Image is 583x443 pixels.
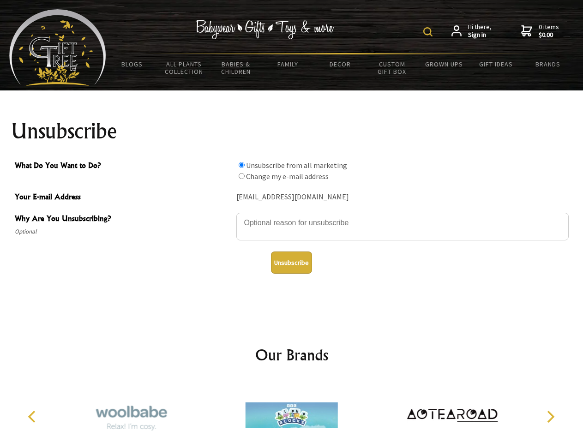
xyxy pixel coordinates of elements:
a: Brands [522,54,574,74]
span: Optional [15,226,232,237]
button: Next [540,407,560,427]
div: [EMAIL_ADDRESS][DOMAIN_NAME] [236,190,569,204]
a: Grown Ups [418,54,470,74]
textarea: Why Are You Unsubscribing? [236,213,569,240]
a: Hi there,Sign in [451,23,492,39]
strong: Sign in [468,31,492,39]
h2: Our Brands [18,344,565,366]
a: Gift Ideas [470,54,522,74]
span: What Do You Want to Do? [15,160,232,173]
a: BLOGS [106,54,158,74]
a: Family [262,54,314,74]
button: Previous [23,407,43,427]
img: product search [423,27,433,36]
input: What Do You Want to Do? [239,173,245,179]
span: Hi there, [468,23,492,39]
label: Change my e-mail address [246,172,329,181]
a: Custom Gift Box [366,54,418,81]
span: 0 items [539,23,559,39]
span: Your E-mail Address [15,191,232,204]
a: 0 items$0.00 [521,23,559,39]
strong: $0.00 [539,31,559,39]
a: All Plants Collection [158,54,210,81]
a: Decor [314,54,366,74]
h1: Unsubscribe [11,120,572,142]
input: What Do You Want to Do? [239,162,245,168]
span: Why Are You Unsubscribing? [15,213,232,226]
img: Babyware - Gifts - Toys and more... [9,9,106,86]
button: Unsubscribe [271,251,312,274]
label: Unsubscribe from all marketing [246,161,347,170]
a: Babies & Children [210,54,262,81]
img: Babywear - Gifts - Toys & more [196,20,334,39]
